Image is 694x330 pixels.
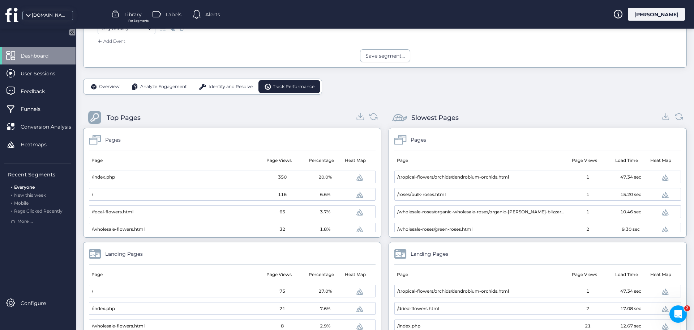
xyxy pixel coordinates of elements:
mat-header-cell: Page Views [563,150,605,171]
span: /wholesale-flowers.html [92,323,145,330]
mat-header-cell: Percentage [300,264,342,285]
span: 12.67 sec [620,323,641,330]
span: Library [124,11,142,18]
span: Conversion Analysis [21,123,82,131]
span: Identify and Resolve [209,83,253,90]
span: /wholesale-roses/organic-wholesale-roses/organic-[PERSON_NAME]-blizzard.html [397,209,566,216]
span: 1 [586,288,589,295]
span: Alerts [205,11,220,18]
span: Everyone [14,184,35,190]
span: New this week [14,192,46,198]
span: . [11,207,12,214]
mat-header-cell: Heat Map [648,150,676,171]
mat-header-cell: Load Time [605,150,648,171]
span: / [92,191,93,198]
span: 2 [586,305,589,312]
span: 47.34 sec [620,174,641,181]
span: 75 [279,288,285,295]
mat-header-cell: Heat Map [648,264,676,285]
div: Save segment... [365,52,405,60]
div: Recent Segments [8,171,71,179]
span: /tropical-flowers/orchids/dendrobium-orchids.html [397,174,509,181]
div: Pages [411,136,426,144]
span: 2 [586,226,589,233]
span: 1 [586,191,589,198]
span: 17.08 sec [620,305,641,312]
span: 10.46 sec [620,209,641,216]
span: /roses/bulk-roses.html [397,191,446,198]
span: Configure [21,299,57,307]
mat-header-cell: Page [89,264,258,285]
span: . [11,199,12,206]
span: / [92,288,93,295]
span: Heatmaps [21,141,57,149]
span: More ... [17,218,33,225]
div: Pages [105,136,121,144]
span: . [11,183,12,190]
div: [PERSON_NAME] [628,8,685,21]
span: Dashboard [21,52,59,60]
span: 32 [279,226,285,233]
span: 7.6% [320,305,330,312]
mat-header-cell: Page Views [258,264,300,285]
iframe: Intercom live chat [669,305,687,323]
span: 20.0% [318,174,332,181]
span: Analyze Engagement [140,83,187,90]
span: Track Performance [273,83,314,90]
div: [DOMAIN_NAME] [32,12,68,19]
div: Add Event [96,38,125,45]
span: /index.php [92,174,115,181]
mat-header-cell: Heat Map [342,264,370,285]
span: . [11,191,12,198]
span: 47.34 sec [620,288,641,295]
mat-header-cell: Load Time [605,264,648,285]
mat-header-cell: Page Views [258,150,300,171]
mat-header-cell: Page Views [563,264,605,285]
span: 21 [585,323,591,330]
div: Landing Pages [411,250,448,258]
span: 1.8% [320,226,330,233]
span: 2 [684,305,690,311]
mat-header-cell: Percentage [300,150,342,171]
mat-header-cell: Heat Map [342,150,370,171]
span: 9.30 sec [622,226,640,233]
span: Rage Clicked Recently [14,208,63,214]
span: Feedback [21,87,56,95]
span: 65 [279,209,285,216]
span: /wholesale-flowers.html [92,226,145,233]
span: 3.7% [320,209,330,216]
span: 8 [281,323,284,330]
span: /dried-flowers.html [397,305,439,312]
span: 350 [278,174,287,181]
span: 15.20 sec [620,191,641,198]
div: Slowest Pages [411,113,459,123]
mat-header-cell: Page [394,150,563,171]
span: /tropical-flowers/orchids/dendrobium-orchids.html [397,288,509,295]
span: 1 [586,209,589,216]
span: User Sessions [21,70,66,78]
span: Funnels [21,105,51,113]
span: /index.php [397,323,420,330]
span: /wholesale-roses/green-roses.html [397,226,472,233]
mat-header-cell: Page [394,264,563,285]
span: 27.0% [318,288,332,295]
span: 6.6% [320,191,330,198]
span: 21 [279,305,285,312]
span: /index.php [92,305,115,312]
div: Top Pages [107,113,141,123]
span: Labels [166,11,181,18]
span: 1 [586,174,589,181]
span: Mobile [14,200,29,206]
span: 2.9% [320,323,330,330]
span: Overview [99,83,120,90]
mat-header-cell: Page [89,150,258,171]
div: Landing Pages [105,250,143,258]
span: /focal-flowers.html [92,209,133,216]
span: For Segments [128,18,149,23]
span: 116 [278,191,287,198]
